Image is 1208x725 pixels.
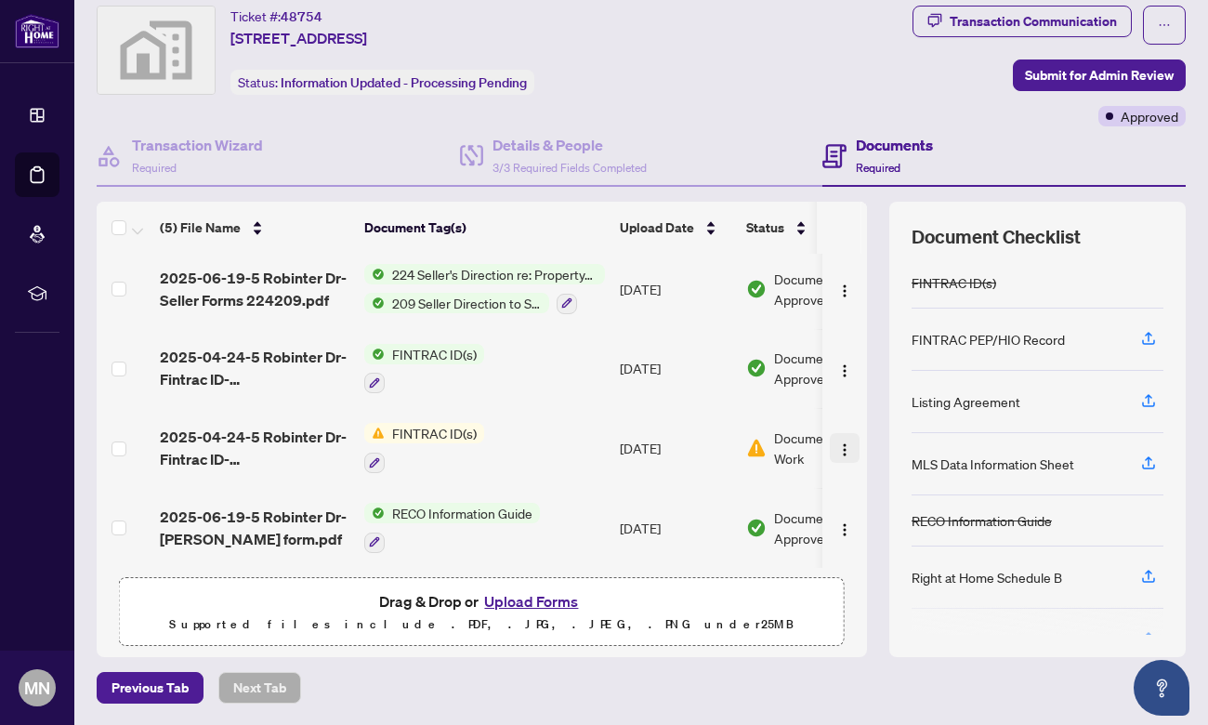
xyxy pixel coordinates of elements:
th: (5) File Name [152,202,357,254]
img: Status Icon [364,503,385,523]
div: RECO Information Guide [912,510,1052,531]
span: Document Needs Work [774,428,889,468]
img: Logo [837,442,852,457]
th: Document Tag(s) [357,202,612,254]
button: Logo [830,274,860,304]
span: 2025-04-24-5 Robinter Dr-Fintrac ID-[PERSON_NAME].pdf [160,426,349,470]
span: 2025-06-19-5 Robinter Dr-[PERSON_NAME] form.pdf [160,506,349,550]
button: Upload Forms [479,589,584,613]
span: Document Approved [774,507,889,548]
span: Document Checklist [912,224,1081,250]
img: Document Status [746,518,767,538]
th: Upload Date [612,202,739,254]
div: Transaction Communication [950,7,1117,36]
span: (5) File Name [160,217,241,238]
h4: Documents [856,134,933,156]
span: Approved [1121,106,1178,126]
span: 224 Seller's Direction re: Property/Offers - Important Information for Seller Acknowledgement [385,264,605,284]
img: Status Icon [364,293,385,313]
button: Open asap [1134,660,1189,716]
span: RECO Information Guide [385,503,540,523]
button: Previous Tab [97,672,204,704]
span: 209 Seller Direction to Share Substance of Offers [385,293,549,313]
button: Logo [830,513,860,543]
span: Document Approved [774,348,889,389]
span: Submit for Admin Review [1025,60,1174,90]
h4: Transaction Wizard [132,134,263,156]
img: Document Status [746,358,767,378]
h4: Details & People [492,134,647,156]
button: Submit for Admin Review [1013,59,1186,91]
div: FINTRAC PEP/HIO Record [912,329,1065,349]
button: Status IconFINTRAC ID(s) [364,344,484,394]
img: Document Status [746,438,767,458]
span: 48754 [281,8,322,25]
img: Logo [837,283,852,298]
img: Status Icon [364,423,385,443]
td: [DATE] [612,488,739,568]
button: Next Tab [218,672,301,704]
img: logo [15,14,59,48]
span: ellipsis [1158,19,1171,32]
img: Logo [837,363,852,378]
div: MLS Data Information Sheet [912,454,1074,474]
span: Required [856,161,900,175]
td: [DATE] [612,249,739,329]
span: FINTRAC ID(s) [385,423,484,443]
div: Status: [230,70,534,95]
img: Document Status [746,279,767,299]
button: Logo [830,433,860,463]
th: Status [739,202,897,254]
img: Status Icon [364,344,385,364]
button: Status IconRECO Information Guide [364,503,540,553]
img: Status Icon [364,264,385,284]
span: Status [746,217,784,238]
img: svg%3e [98,7,215,94]
span: FINTRAC ID(s) [385,344,484,364]
div: FINTRAC ID(s) [912,272,996,293]
img: Logo [837,522,852,537]
button: Transaction Communication [913,6,1132,37]
span: MN [24,675,50,701]
button: Logo [830,353,860,383]
td: [DATE] [612,408,739,488]
span: Upload Date [620,217,694,238]
div: Listing Agreement [912,391,1020,412]
div: Ticket #: [230,6,322,27]
span: Document Approved [774,269,889,310]
span: Previous Tab [112,673,189,703]
button: Status Icon224 Seller's Direction re: Property/Offers - Important Information for Seller Acknowle... [364,264,605,314]
span: Required [132,161,177,175]
span: Drag & Drop or [379,589,584,613]
span: [STREET_ADDRESS] [230,27,367,49]
div: Right at Home Schedule B [912,567,1062,587]
p: Supported files include .PDF, .JPG, .JPEG, .PNG under 25 MB [131,613,833,636]
button: Status IconFINTRAC ID(s) [364,423,484,473]
span: Drag & Drop orUpload FormsSupported files include .PDF, .JPG, .JPEG, .PNG under25MB [120,578,844,647]
span: 3/3 Required Fields Completed [492,161,647,175]
td: [DATE] [612,329,739,409]
span: 2025-06-19-5 Robinter Dr-Seller Forms 224209.pdf [160,267,349,311]
span: 2025-04-24-5 Robinter Dr-Fintrac ID-[PERSON_NAME].pdf [160,346,349,390]
span: Information Updated - Processing Pending [281,74,527,91]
